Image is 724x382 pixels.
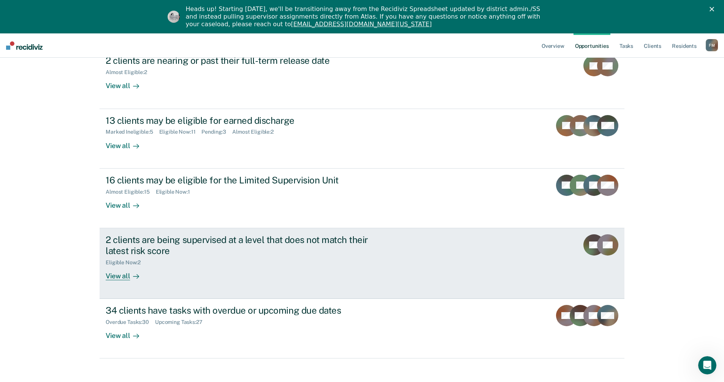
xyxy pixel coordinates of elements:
div: Almost Eligible : 15 [106,189,156,195]
a: 2 clients are being supervised at a level that does not match their latest risk scoreEligible Now... [100,228,624,299]
div: Close [710,7,717,11]
a: [EMAIL_ADDRESS][DOMAIN_NAME][US_STATE] [291,21,431,28]
div: Eligible Now : 11 [159,129,202,135]
div: Marked Ineligible : 5 [106,129,159,135]
div: Heads up! Starting [DATE], we'll be transitioning away from the Recidiviz Spreadsheet updated by ... [186,5,545,28]
div: View all [106,135,148,150]
div: 2 clients are nearing or past their full-term release date [106,55,372,66]
div: 13 clients may be eligible for earned discharge [106,115,372,126]
div: Almost Eligible : 2 [106,69,153,76]
a: Opportunities [573,33,610,58]
div: View all [106,195,148,210]
button: FM [706,39,718,51]
div: View all [106,76,148,90]
div: 2 clients are being supervised at a level that does not match their latest risk score [106,234,372,256]
div: View all [106,325,148,340]
div: F M [706,39,718,51]
a: Residents [670,33,698,58]
div: Overdue Tasks : 30 [106,319,155,325]
div: Pending : 3 [201,129,232,135]
div: 16 clients may be eligible for the Limited Supervision Unit [106,175,372,186]
a: 13 clients may be eligible for earned dischargeMarked Ineligible:5Eligible Now:11Pending:3Almost ... [100,109,624,169]
img: Profile image for Kim [168,11,180,23]
a: Overview [540,33,566,58]
div: Almost Eligible : 2 [232,129,280,135]
div: Eligible Now : 2 [106,259,147,266]
a: Clients [642,33,663,58]
a: Tasks [618,33,635,58]
div: Upcoming Tasks : 27 [155,319,209,325]
img: Recidiviz [6,41,43,50]
div: 34 clients have tasks with overdue or upcoming due dates [106,305,372,316]
a: 16 clients may be eligible for the Limited Supervision UnitAlmost Eligible:15Eligible Now:1View all [100,169,624,228]
div: Eligible Now : 1 [156,189,196,195]
a: 2 clients are nearing or past their full-term release dateAlmost Eligible:2View all [100,49,624,109]
div: View all [106,265,148,280]
iframe: Intercom live chat [698,356,716,374]
a: 34 clients have tasks with overdue or upcoming due datesOverdue Tasks:30Upcoming Tasks:27View all [100,299,624,358]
